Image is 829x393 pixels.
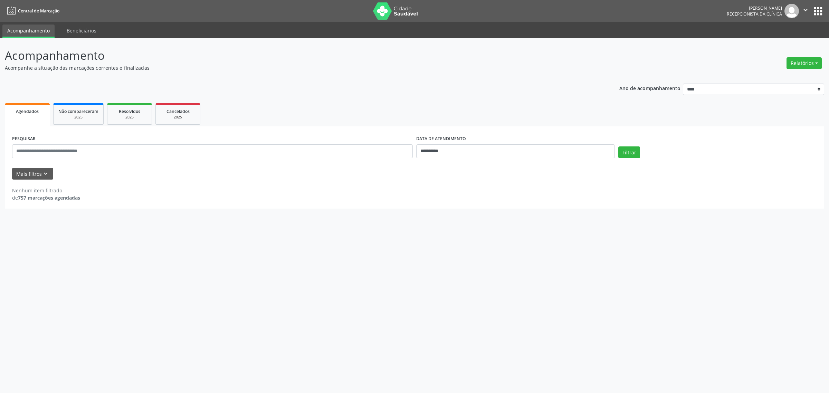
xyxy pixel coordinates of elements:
button:  [799,4,812,18]
div: 2025 [58,115,98,120]
label: DATA DE ATENDIMENTO [416,134,466,144]
div: [PERSON_NAME] [727,5,782,11]
span: Cancelados [166,108,190,114]
div: de [12,194,80,201]
span: Resolvidos [119,108,140,114]
p: Ano de acompanhamento [619,84,680,92]
img: img [784,4,799,18]
a: Acompanhamento [2,25,55,38]
div: 2025 [112,115,147,120]
span: Central de Marcação [18,8,59,14]
strong: 757 marcações agendadas [18,194,80,201]
a: Central de Marcação [5,5,59,17]
div: Nenhum item filtrado [12,187,80,194]
button: Relatórios [787,57,822,69]
i:  [802,6,809,14]
p: Acompanhe a situação das marcações correntes e finalizadas [5,64,578,71]
button: apps [812,5,824,17]
a: Beneficiários [62,25,101,37]
i: keyboard_arrow_down [42,170,49,178]
button: Mais filtroskeyboard_arrow_down [12,168,53,180]
div: 2025 [161,115,195,120]
button: Filtrar [618,146,640,158]
span: Não compareceram [58,108,98,114]
span: Agendados [16,108,39,114]
label: PESQUISAR [12,134,36,144]
span: Recepcionista da clínica [727,11,782,17]
p: Acompanhamento [5,47,578,64]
